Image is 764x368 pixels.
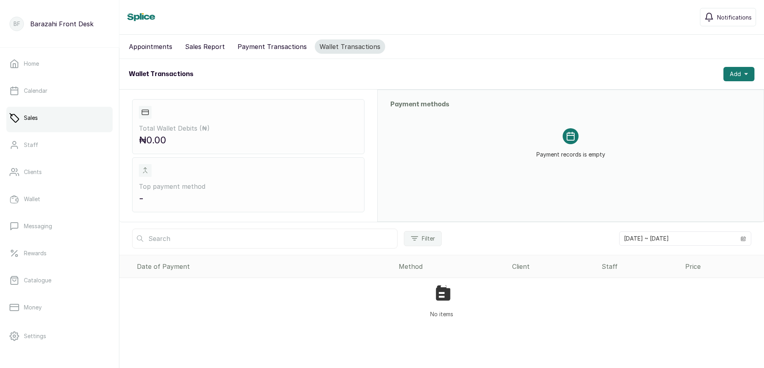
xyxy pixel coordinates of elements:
[620,232,736,245] input: Select date
[24,114,38,122] p: Sales
[24,195,40,203] p: Wallet
[24,168,42,176] p: Clients
[30,19,94,29] p: Barazahi Front Desk
[24,60,39,68] p: Home
[14,20,20,28] p: BF
[129,69,193,79] h1: Wallet Transactions
[6,80,113,102] a: Calendar
[6,215,113,237] a: Messaging
[6,134,113,156] a: Staff
[139,123,358,133] p: Total Wallet Debits ( ₦ )
[536,144,605,159] p: Payment records is empty
[233,39,312,54] button: Payment Transactions
[422,235,435,243] span: Filter
[139,182,358,191] p: Top payment method
[6,325,113,347] a: Settings
[139,191,358,206] p: -
[512,262,595,271] div: Client
[717,13,752,22] span: Notifications
[24,303,42,311] p: Money
[180,39,230,54] button: Sales Report
[132,229,398,249] input: Search
[390,100,751,109] h2: Payment methods
[6,188,113,210] a: Wallet
[6,161,113,183] a: Clients
[730,70,741,78] span: Add
[24,87,47,95] p: Calendar
[700,8,756,26] button: Notifications
[399,262,506,271] div: Method
[430,310,453,318] p: No items
[741,236,746,241] svg: calendar
[24,276,51,284] p: Catalogue
[6,296,113,319] a: Money
[6,107,113,129] a: Sales
[602,262,679,271] div: Staff
[6,242,113,264] a: Rewards
[315,39,385,54] button: Wallet Transactions
[723,67,754,81] button: Add
[139,133,358,147] p: ₦0.00
[24,222,52,230] p: Messaging
[137,262,392,271] div: Date of Payment
[24,332,46,340] p: Settings
[6,269,113,292] a: Catalogue
[24,141,38,149] p: Staff
[404,231,442,246] button: Filter
[685,262,761,271] div: Price
[124,39,177,54] button: Appointments
[6,53,113,75] a: Home
[24,249,47,257] p: Rewards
